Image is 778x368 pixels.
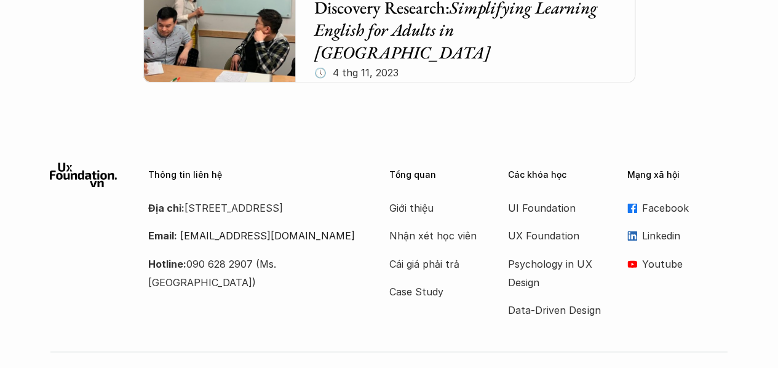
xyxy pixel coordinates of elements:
[148,202,185,214] strong: Địa chỉ:
[148,230,177,242] strong: Email:
[642,226,728,245] p: Linkedin
[148,199,358,217] p: [STREET_ADDRESS]
[389,199,488,217] a: Giới thiệu
[389,282,488,301] a: Case Study
[627,199,728,217] a: Facebook
[180,230,355,242] a: [EMAIL_ADDRESS][DOMAIN_NAME]
[148,258,186,270] strong: Hotline:
[508,255,606,292] a: Psychology in UX Design
[148,255,358,292] p: 090 628 2907 (Ms. [GEOGRAPHIC_DATA])
[508,301,606,319] a: Data-Driven Design
[389,255,488,273] a: Cái giá phải trả
[627,226,728,245] a: Linkedin
[627,255,728,273] a: Youtube
[642,255,728,273] p: Youtube
[508,226,606,245] a: UX Foundation
[642,199,728,217] p: Facebook
[389,170,490,180] p: Tổng quan
[508,170,609,180] p: Các khóa học
[389,226,488,245] a: Nhận xét học viên
[627,170,728,180] p: Mạng xã hội
[148,170,358,180] p: Thông tin liên hệ
[508,199,606,217] a: UI Foundation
